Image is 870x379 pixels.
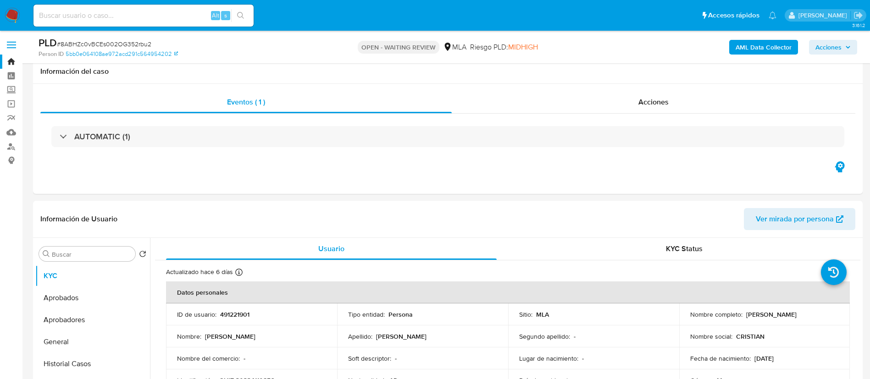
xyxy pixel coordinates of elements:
[690,332,732,341] p: Nombre social :
[395,354,397,363] p: -
[736,40,792,55] b: AML Data Collector
[318,243,344,254] span: Usuario
[35,265,150,287] button: KYC
[39,35,57,50] b: PLD
[220,310,249,319] p: 491221901
[177,354,240,363] p: Nombre del comercio :
[536,310,549,319] p: MLA
[746,310,797,319] p: [PERSON_NAME]
[388,310,413,319] p: Persona
[227,97,265,107] span: Eventos ( 1 )
[51,126,844,147] div: AUTOMATIC (1)
[33,10,254,22] input: Buscar usuario o caso...
[470,42,538,52] span: Riesgo PLD:
[35,309,150,331] button: Aprobadores
[809,40,857,55] button: Acciones
[244,354,245,363] p: -
[35,287,150,309] button: Aprobados
[690,354,751,363] p: Fecha de nacimiento :
[40,214,117,224] h1: Información de Usuario
[508,42,538,52] span: MIDHIGH
[57,39,151,49] span: # 8ABHZc0vBCEs002OG352rbu2
[166,281,850,303] th: Datos personales
[754,354,774,363] p: [DATE]
[35,353,150,375] button: Historial Casos
[443,42,466,52] div: MLA
[231,9,250,22] button: search-icon
[348,332,372,341] p: Apellido :
[348,354,391,363] p: Soft descriptor :
[729,40,798,55] button: AML Data Collector
[690,310,743,319] p: Nombre completo :
[205,332,255,341] p: [PERSON_NAME]
[166,268,233,276] p: Actualizado hace 6 días
[39,50,64,58] b: Person ID
[756,208,834,230] span: Ver mirada por persona
[40,67,855,76] h1: Información del caso
[52,250,132,258] input: Buscar
[638,97,669,107] span: Acciones
[348,310,385,319] p: Tipo entidad :
[519,332,570,341] p: Segundo apellido :
[519,354,578,363] p: Lugar de nacimiento :
[66,50,178,58] a: 5bb0e064108ae972acd291c564954202
[43,250,50,258] button: Buscar
[177,310,216,319] p: ID de usuario :
[666,243,703,254] span: KYC Status
[582,354,584,363] p: -
[177,332,201,341] p: Nombre :
[815,40,842,55] span: Acciones
[798,11,850,20] p: maria.acosta@mercadolibre.com
[376,332,427,341] p: [PERSON_NAME]
[519,310,532,319] p: Sitio :
[769,11,776,19] a: Notificaciones
[744,208,855,230] button: Ver mirada por persona
[224,11,227,20] span: s
[74,132,130,142] h3: AUTOMATIC (1)
[35,331,150,353] button: General
[853,11,863,20] a: Salir
[212,11,219,20] span: Alt
[574,332,576,341] p: -
[708,11,759,20] span: Accesos rápidos
[139,250,146,260] button: Volver al orden por defecto
[736,332,765,341] p: CRISTIAN
[358,41,439,54] p: OPEN - WAITING REVIEW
